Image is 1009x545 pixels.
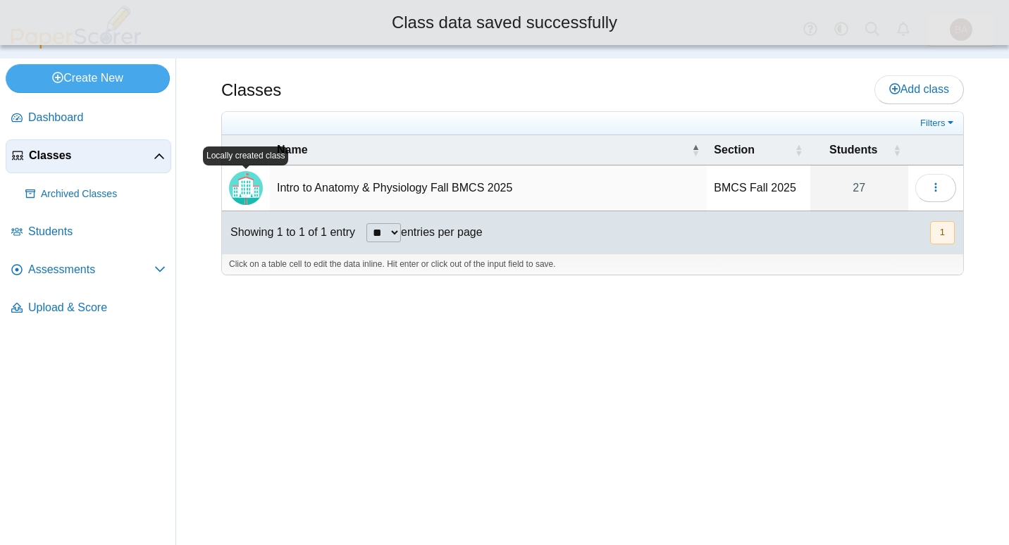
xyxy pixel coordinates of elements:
h1: Classes [221,78,281,102]
a: 27 [810,165,908,211]
span: Assessments [28,262,154,277]
span: Name : Activate to invert sorting [691,143,700,157]
a: Upload & Score [6,292,171,325]
div: Showing 1 to 1 of 1 entry [222,211,355,253]
a: Add class [874,75,964,104]
a: Create New [6,64,170,92]
div: Class data saved successfully [11,11,998,35]
button: 1 [930,221,955,244]
a: PaperScorer [6,39,147,51]
img: Locally created class [229,171,263,205]
a: Assessments [6,253,171,287]
nav: pagination [929,221,955,244]
a: Archived Classes [20,177,171,211]
span: Students [817,142,890,158]
span: Dashboard [28,110,166,125]
a: Filters [917,116,960,130]
span: Section [714,142,791,158]
span: Name [277,142,688,158]
span: Archived Classes [41,187,166,201]
td: Intro to Anatomy & Physiology Fall BMCS 2025 [270,165,707,211]
span: Add class [889,83,949,95]
a: Dashboard [6,101,171,135]
span: Students : Activate to sort [893,143,901,157]
div: Locally created class [203,146,288,165]
span: Classes [29,148,154,163]
td: BMCS Fall 2025 [707,165,810,211]
a: Students [6,215,171,249]
span: Upload & Score [28,300,166,315]
span: Students [28,224,166,239]
div: Click on a table cell to edit the data inline. Hit enter or click out of the input field to save. [222,253,963,275]
label: entries per page [401,226,483,238]
span: Section : Activate to sort [795,143,803,157]
a: Classes [6,139,171,173]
